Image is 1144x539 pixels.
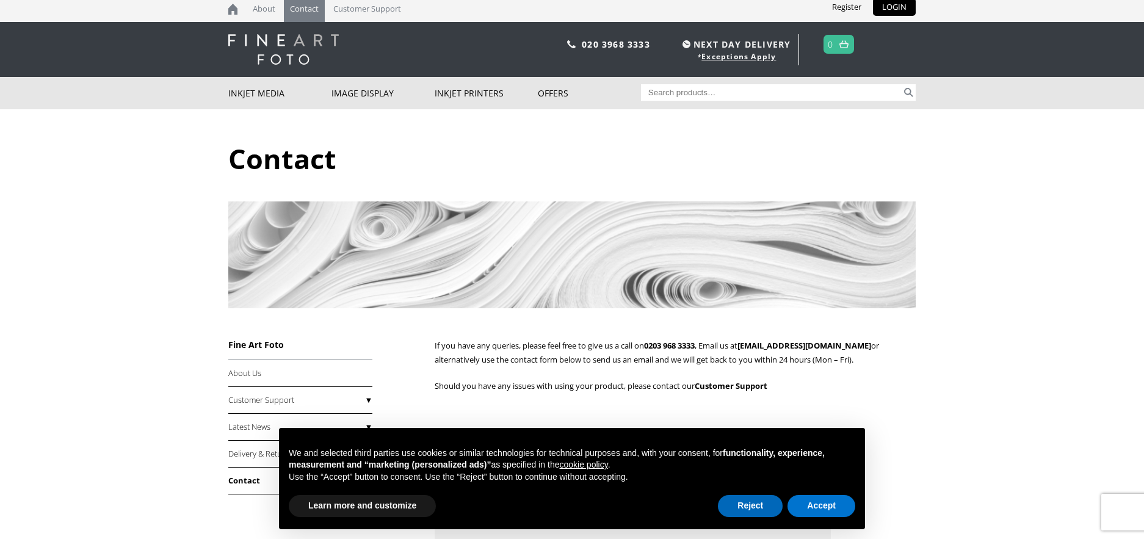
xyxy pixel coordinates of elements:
button: Search [902,84,916,101]
button: Reject [718,495,783,517]
a: Contact [228,468,372,494]
a: Image Display [331,77,435,109]
p: Use the “Accept” button to consent. Use the “Reject” button to continue without accepting. [289,471,855,483]
strong: functionality, experience, measurement and “marketing (personalized ads)” [289,448,825,470]
a: [EMAIL_ADDRESS][DOMAIN_NAME] [737,340,871,351]
strong: Customer Support [695,380,767,391]
a: Inkjet Media [228,77,331,109]
p: We and selected third parties use cookies or similar technologies for technical purposes and, wit... [289,447,855,471]
button: Accept [787,495,855,517]
a: 0203 968 3333 [644,340,695,351]
span: NEXT DAY DELIVERY [679,37,791,51]
a: cookie policy [560,460,608,469]
h1: Contact [228,140,916,177]
img: basket.svg [839,40,849,48]
a: Offers [538,77,641,109]
p: If you have any queries, please feel free to give us a call on , Email us at or alternatively use... [435,339,916,367]
img: phone.svg [567,40,576,48]
h3: Fine Art Foto [228,339,372,350]
input: Search products… [641,84,902,101]
a: Inkjet Printers [435,77,538,109]
a: 020 3968 3333 [582,38,650,50]
a: Exceptions Apply [701,51,776,62]
button: Learn more and customize [289,495,436,517]
a: Customer Support [228,387,372,414]
a: Delivery & Returns [228,441,372,468]
a: 0 [828,35,833,53]
a: About Us [228,360,372,387]
a: Latest News [228,414,372,441]
p: Should you have any issues with using your product, please contact our [435,379,916,393]
img: time.svg [682,40,690,48]
div: Notice [269,418,875,539]
img: logo-white.svg [228,34,339,65]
